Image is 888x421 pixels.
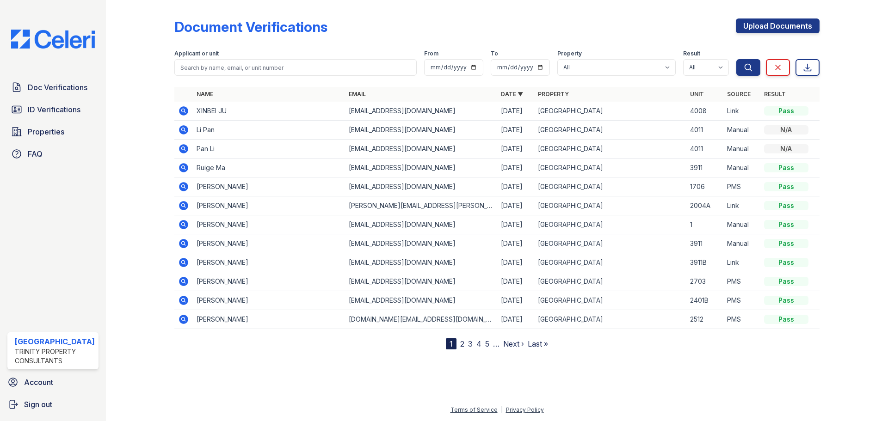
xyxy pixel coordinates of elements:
[686,291,723,310] td: 2401B
[503,339,524,348] a: Next ›
[345,234,497,253] td: [EMAIL_ADDRESS][DOMAIN_NAME]
[15,347,95,366] div: Trinity Property Consultants
[345,196,497,215] td: [PERSON_NAME][EMAIL_ADDRESS][PERSON_NAME][DOMAIN_NAME]
[686,121,723,140] td: 4011
[28,82,87,93] span: Doc Verifications
[528,339,548,348] a: Last »
[534,310,686,329] td: [GEOGRAPHIC_DATA]
[345,291,497,310] td: [EMAIL_ADDRESS][DOMAIN_NAME]
[723,177,760,196] td: PMS
[723,291,760,310] td: PMS
[345,159,497,177] td: [EMAIL_ADDRESS][DOMAIN_NAME]
[534,159,686,177] td: [GEOGRAPHIC_DATA]
[345,272,497,291] td: [EMAIL_ADDRESS][DOMAIN_NAME]
[345,215,497,234] td: [EMAIL_ADDRESS][DOMAIN_NAME]
[497,121,534,140] td: [DATE]
[686,140,723,159] td: 4011
[723,196,760,215] td: Link
[506,406,544,413] a: Privacy Policy
[686,253,723,272] td: 3911B
[683,50,700,57] label: Result
[764,201,808,210] div: Pass
[485,339,489,348] a: 5
[497,291,534,310] td: [DATE]
[686,177,723,196] td: 1706
[493,338,499,349] span: …
[197,91,213,98] a: Name
[686,102,723,121] td: 4008
[174,59,417,76] input: Search by name, email, or unit number
[723,215,760,234] td: Manual
[534,253,686,272] td: [GEOGRAPHIC_DATA]
[193,310,345,329] td: [PERSON_NAME]
[764,125,808,134] div: N/A
[4,30,102,49] img: CE_Logo_Blue-a8612792a0a2168367f1c8372b55b34899dd931a85d93a1a3d3e32e68fde9ad4.png
[534,102,686,121] td: [GEOGRAPHIC_DATA]
[764,91,786,98] a: Result
[497,272,534,291] td: [DATE]
[345,121,497,140] td: [EMAIL_ADDRESS][DOMAIN_NAME]
[723,121,760,140] td: Manual
[7,100,99,119] a: ID Verifications
[690,91,704,98] a: Unit
[686,215,723,234] td: 1
[736,18,820,33] a: Upload Documents
[345,253,497,272] td: [EMAIL_ADDRESS][DOMAIN_NAME]
[764,163,808,172] div: Pass
[497,234,534,253] td: [DATE]
[28,104,80,115] span: ID Verifications
[28,126,64,137] span: Properties
[476,339,481,348] a: 4
[345,310,497,329] td: [DOMAIN_NAME][EMAIL_ADDRESS][DOMAIN_NAME]
[24,399,52,410] span: Sign out
[497,253,534,272] td: [DATE]
[345,140,497,159] td: [EMAIL_ADDRESS][DOMAIN_NAME]
[193,253,345,272] td: [PERSON_NAME]
[497,310,534,329] td: [DATE]
[723,159,760,177] td: Manual
[193,102,345,121] td: XINBEI JU
[764,258,808,267] div: Pass
[723,140,760,159] td: Manual
[174,50,219,57] label: Applicant or unit
[497,196,534,215] td: [DATE]
[501,91,523,98] a: Date ▼
[723,310,760,329] td: PMS
[534,196,686,215] td: [GEOGRAPHIC_DATA]
[764,296,808,305] div: Pass
[727,91,751,98] a: Source
[686,234,723,253] td: 3911
[723,234,760,253] td: Manual
[534,140,686,159] td: [GEOGRAPHIC_DATA]
[723,102,760,121] td: Link
[174,18,327,35] div: Document Verifications
[538,91,569,98] a: Property
[764,106,808,116] div: Pass
[501,406,503,413] div: |
[534,291,686,310] td: [GEOGRAPHIC_DATA]
[450,406,498,413] a: Terms of Service
[345,177,497,196] td: [EMAIL_ADDRESS][DOMAIN_NAME]
[193,215,345,234] td: [PERSON_NAME]
[764,315,808,324] div: Pass
[686,196,723,215] td: 2004A
[686,272,723,291] td: 2703
[7,122,99,141] a: Properties
[534,215,686,234] td: [GEOGRAPHIC_DATA]
[4,395,102,414] a: Sign out
[193,291,345,310] td: [PERSON_NAME]
[193,196,345,215] td: [PERSON_NAME]
[764,277,808,286] div: Pass
[28,148,43,159] span: FAQ
[4,373,102,391] a: Account
[723,253,760,272] td: Link
[349,91,366,98] a: Email
[193,272,345,291] td: [PERSON_NAME]
[15,336,95,347] div: [GEOGRAPHIC_DATA]
[193,234,345,253] td: [PERSON_NAME]
[446,338,456,349] div: 1
[24,377,53,388] span: Account
[534,121,686,140] td: [GEOGRAPHIC_DATA]
[193,140,345,159] td: Pan Li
